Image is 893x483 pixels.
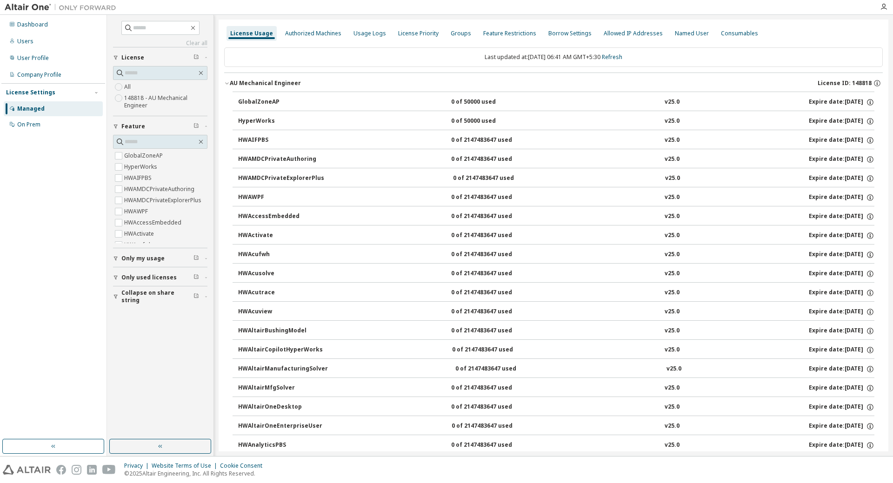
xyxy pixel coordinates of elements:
[238,206,874,227] button: HWAccessEmbedded0 of 2147483647 usedv25.0Expire date:[DATE]
[193,274,199,281] span: Clear filter
[113,40,207,47] a: Clear all
[238,187,874,208] button: HWAWPF0 of 2147483647 usedv25.0Expire date:[DATE]
[238,212,322,221] div: HWAccessEmbedded
[398,30,439,37] div: License Priority
[451,308,535,316] div: 0 of 2147483647 used
[238,174,324,183] div: HWAMDCPrivateExplorerPlus
[5,3,121,12] img: Altair One
[113,47,207,68] button: License
[809,155,874,164] div: Expire date: [DATE]
[238,130,874,151] button: HWAIFPBS0 of 2147483647 usedv25.0Expire date:[DATE]
[665,384,680,392] div: v25.0
[124,470,268,477] p: © 2025 Altair Engineering, Inc. All Rights Reserved.
[665,346,680,354] div: v25.0
[124,81,133,93] label: All
[809,422,874,430] div: Expire date: [DATE]
[113,248,207,269] button: Only my usage
[809,308,874,316] div: Expire date: [DATE]
[238,193,322,202] div: HWAWPF
[152,462,220,470] div: Website Terms of Use
[238,321,874,341] button: HWAltairBushingModel0 of 2147483647 usedv25.0Expire date:[DATE]
[665,117,680,126] div: v25.0
[809,346,874,354] div: Expire date: [DATE]
[604,30,663,37] div: Allowed IP Addresses
[451,212,535,221] div: 0 of 2147483647 used
[451,136,535,145] div: 0 of 2147483647 used
[121,255,165,262] span: Only my usage
[809,193,874,202] div: Expire date: [DATE]
[809,98,874,106] div: Expire date: [DATE]
[451,98,535,106] div: 0 of 50000 used
[238,441,322,450] div: HWAnalyticsPBS
[665,270,680,278] div: v25.0
[721,30,758,37] div: Consumables
[483,30,536,37] div: Feature Restrictions
[665,308,680,316] div: v25.0
[124,161,159,172] label: HyperWorks
[238,98,322,106] div: GlobalZoneAP
[113,286,207,307] button: Collapse on share string
[124,206,150,217] label: HWAWPF
[124,184,196,195] label: HWAMDCPrivateAuthoring
[113,116,207,137] button: Feature
[193,54,199,61] span: Clear filter
[666,365,681,373] div: v25.0
[238,283,874,303] button: HWAcutrace0 of 2147483647 usedv25.0Expire date:[DATE]
[238,245,874,265] button: HWAcufwh0 of 2147483647 usedv25.0Expire date:[DATE]
[353,30,386,37] div: Usage Logs
[113,267,207,288] button: Only used licenses
[451,289,535,297] div: 0 of 2147483647 used
[665,289,680,297] div: v25.0
[102,465,116,475] img: youtube.svg
[124,150,165,161] label: GlobalZoneAP
[238,155,322,164] div: HWAMDCPrivateAuthoring
[665,193,680,202] div: v25.0
[665,136,680,145] div: v25.0
[548,30,592,37] div: Borrow Settings
[451,403,535,411] div: 0 of 2147483647 used
[238,403,322,411] div: HWAltairOneDesktop
[17,38,33,45] div: Users
[224,73,883,93] button: AU Mechanical EngineerLicense ID: 148818
[453,174,537,183] div: 0 of 2147483647 used
[809,441,874,450] div: Expire date: [DATE]
[238,302,874,322] button: HWAcuview0 of 2147483647 usedv25.0Expire date:[DATE]
[451,384,535,392] div: 0 of 2147483647 used
[238,117,322,126] div: HyperWorks
[665,174,680,183] div: v25.0
[238,384,322,392] div: HWAltairMfgSolver
[451,270,535,278] div: 0 of 2147483647 used
[452,422,535,430] div: 0 of 2147483647 used
[3,465,51,475] img: altair_logo.svg
[124,172,153,184] label: HWAIFPBS
[124,462,152,470] div: Privacy
[17,105,45,112] div: Managed
[665,327,680,335] div: v25.0
[285,30,341,37] div: Authorized Machines
[238,225,874,246] button: HWActivate0 of 2147483647 usedv25.0Expire date:[DATE]
[602,53,622,61] a: Refresh
[675,30,709,37] div: Named User
[809,232,874,240] div: Expire date: [DATE]
[193,293,199,300] span: Clear filter
[665,251,680,259] div: v25.0
[238,92,874,112] button: GlobalZoneAP0 of 50000 usedv25.0Expire date:[DATE]
[230,79,301,87] div: AU Mechanical Engineer
[665,212,680,221] div: v25.0
[6,89,55,96] div: License Settings
[809,270,874,278] div: Expire date: [DATE]
[56,465,66,475] img: facebook.svg
[87,465,97,475] img: linkedin.svg
[238,340,874,360] button: HWAltairCopilotHyperWorks0 of 2147483647 usedv25.0Expire date:[DATE]
[809,117,874,126] div: Expire date: [DATE]
[238,136,322,145] div: HWAIFPBS
[238,168,874,189] button: HWAMDCPrivateExplorerPlus0 of 2147483647 usedv25.0Expire date:[DATE]
[121,54,144,61] span: License
[238,232,322,240] div: HWActivate
[451,193,535,202] div: 0 of 2147483647 used
[665,403,680,411] div: v25.0
[451,327,535,335] div: 0 of 2147483647 used
[809,365,874,373] div: Expire date: [DATE]
[451,251,535,259] div: 0 of 2147483647 used
[124,239,154,251] label: HWAcufwh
